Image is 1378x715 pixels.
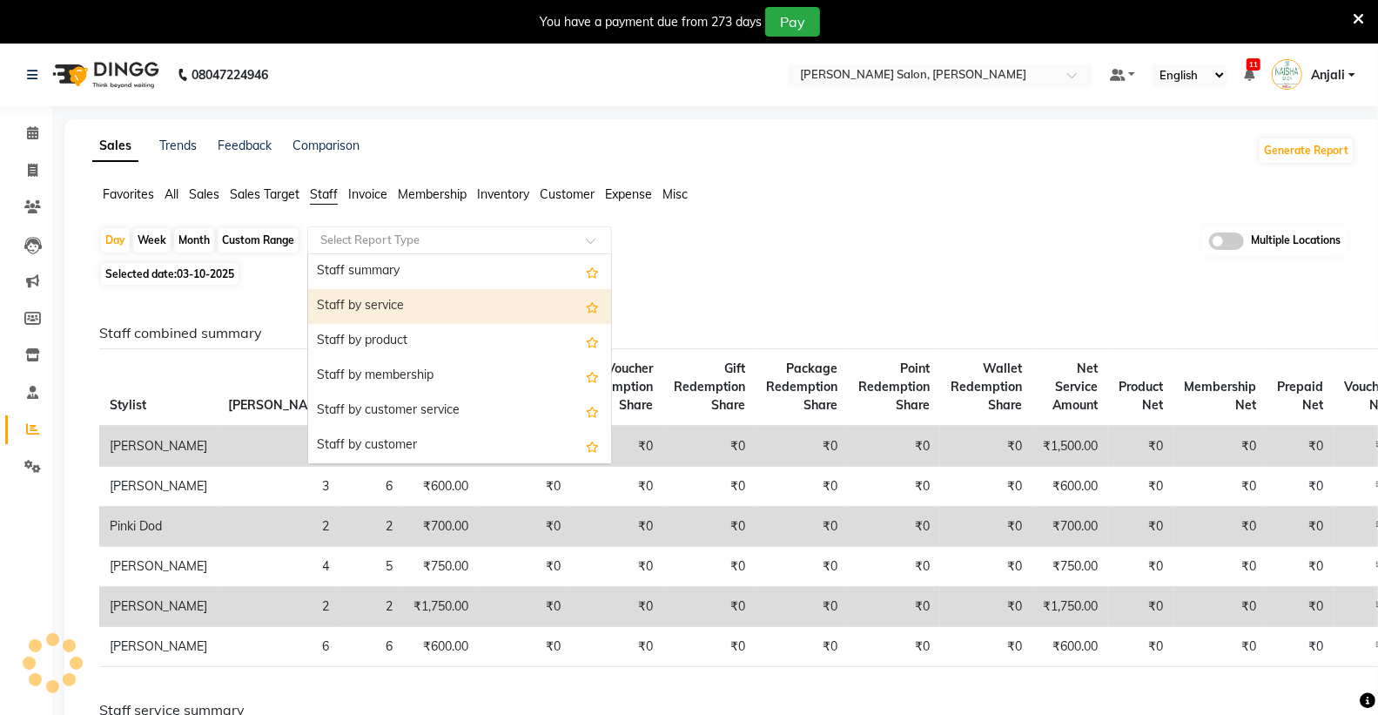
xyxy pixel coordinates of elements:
button: Generate Report [1260,138,1353,163]
span: Invoice [348,186,387,202]
td: ₹0 [1173,467,1267,507]
td: 5 [339,547,403,587]
td: ₹0 [756,547,848,587]
td: ₹0 [1108,467,1173,507]
td: ₹0 [940,587,1032,627]
td: ₹750.00 [1032,547,1108,587]
td: [PERSON_NAME] [99,426,218,467]
span: Add this report to Favorites List [586,401,599,422]
span: Favorites [103,186,154,202]
span: Package Redemption Share [766,361,837,413]
td: ₹0 [756,507,848,547]
td: 2 [339,587,403,627]
td: ₹0 [571,426,663,467]
td: ₹0 [571,587,663,627]
td: ₹0 [940,547,1032,587]
span: Add this report to Favorites List [586,261,599,282]
td: ₹600.00 [403,467,479,507]
td: ₹0 [756,627,848,667]
td: ₹700.00 [403,507,479,547]
td: [PERSON_NAME] [99,467,218,507]
td: ₹0 [479,507,571,547]
td: ₹0 [479,587,571,627]
span: Wallet Redemption Share [951,361,1022,413]
div: Staff by customer service [308,394,611,428]
div: Staff by membership [308,359,611,394]
td: ₹0 [663,547,756,587]
td: [PERSON_NAME] [99,587,218,627]
div: You have a payment due from 273 days [540,13,762,31]
td: ₹0 [940,627,1032,667]
td: ₹0 [756,587,848,627]
span: Gift Redemption Share [674,361,745,413]
span: Expense [605,186,652,202]
span: Anjali [1311,66,1345,84]
td: ₹0 [663,467,756,507]
a: Trends [159,138,197,153]
span: Net Service Amount [1052,361,1098,413]
td: ₹0 [940,426,1032,467]
td: ₹0 [1108,426,1173,467]
td: ₹0 [756,467,848,507]
div: Week [133,228,171,253]
td: ₹0 [1173,587,1267,627]
td: 6 [339,627,403,667]
td: ₹1,750.00 [1032,587,1108,627]
td: 2 [218,587,339,627]
td: ₹0 [1108,507,1173,547]
td: ₹0 [1173,627,1267,667]
a: 11 [1244,67,1254,83]
span: 11 [1247,58,1260,71]
span: Inventory [477,186,529,202]
span: Add this report to Favorites List [586,435,599,456]
span: Selected date: [101,263,239,285]
a: Feedback [218,138,272,153]
td: ₹0 [571,547,663,587]
td: ₹0 [663,507,756,547]
td: ₹0 [571,507,663,547]
td: ₹0 [663,627,756,667]
h6: Staff combined summary [99,325,1341,341]
div: Month [174,228,214,253]
span: Membership [398,186,467,202]
td: ₹0 [1267,587,1334,627]
span: Sales [189,186,219,202]
td: ₹0 [663,426,756,467]
div: Day [101,228,130,253]
td: ₹0 [848,426,940,467]
span: Add this report to Favorites List [586,366,599,387]
span: Membership Net [1184,379,1256,413]
td: ₹0 [1267,467,1334,507]
td: ₹0 [571,467,663,507]
ng-dropdown-panel: Options list [307,253,612,464]
td: ₹0 [940,507,1032,547]
span: Point Redemption Share [858,361,930,413]
td: 2 [339,507,403,547]
td: ₹0 [1173,507,1267,547]
span: [PERSON_NAME] [228,397,329,413]
td: 2 [218,507,339,547]
td: ₹0 [1267,426,1334,467]
img: Anjali [1272,59,1302,90]
span: Multiple Locations [1251,233,1341,250]
span: Staff [310,186,338,202]
td: 3 [218,467,339,507]
td: ₹0 [663,587,756,627]
td: ₹750.00 [403,547,479,587]
a: Sales [92,131,138,162]
span: All [165,186,178,202]
span: Add this report to Favorites List [586,331,599,352]
span: Customer [540,186,595,202]
td: [PERSON_NAME] [99,627,218,667]
span: Product Net [1119,379,1163,413]
img: logo [44,51,164,99]
td: Pinki Dod [99,507,218,547]
td: ₹0 [1108,547,1173,587]
div: Staff by customer [308,428,611,463]
span: Misc [662,186,688,202]
a: Comparison [292,138,360,153]
td: ₹700.00 [1032,507,1108,547]
td: ₹0 [479,467,571,507]
td: ₹0 [848,587,940,627]
td: ₹0 [1267,627,1334,667]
